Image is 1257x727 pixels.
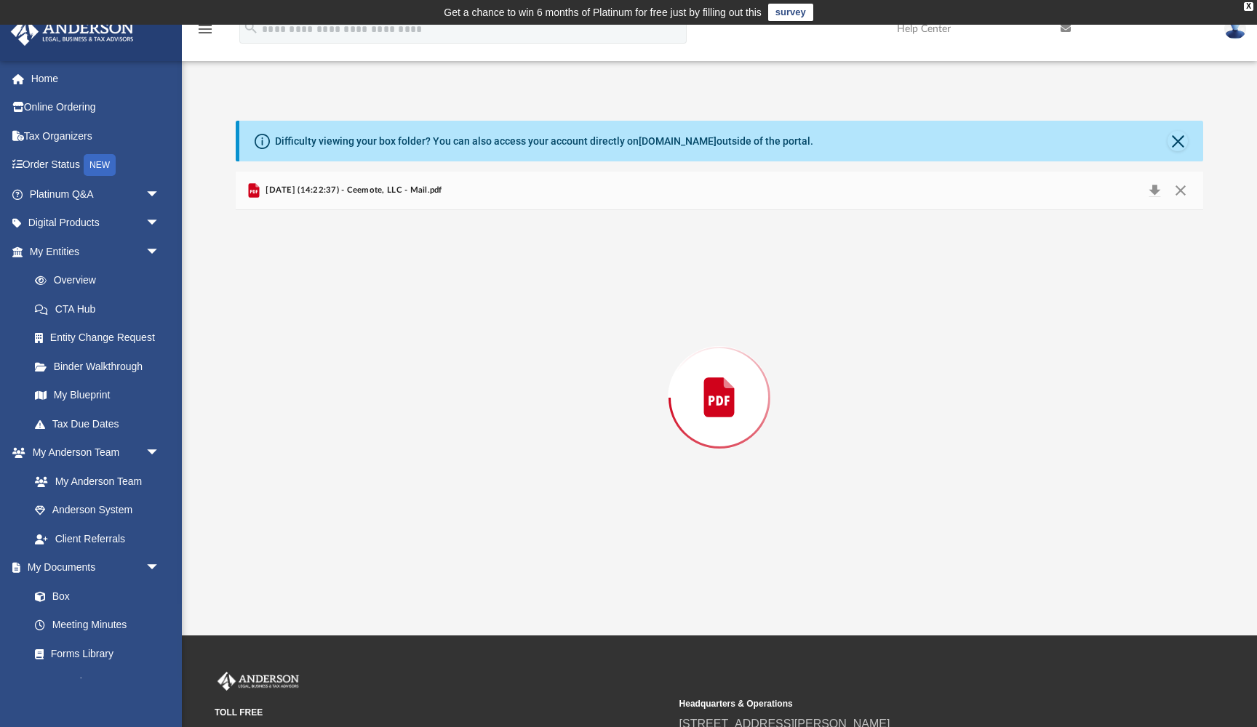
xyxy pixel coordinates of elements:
[196,28,214,38] a: menu
[444,4,762,21] div: Get a chance to win 6 months of Platinum for free just by filling out this
[236,172,1203,585] div: Preview
[196,20,214,38] i: menu
[20,352,182,381] a: Binder Walkthrough
[215,706,669,719] small: TOLL FREE
[10,180,182,209] a: Platinum Q&Aarrow_drop_down
[1224,18,1246,39] img: User Pic
[20,381,175,410] a: My Blueprint
[20,294,182,324] a: CTA Hub
[145,209,175,238] span: arrow_drop_down
[10,93,182,122] a: Online Ordering
[10,553,175,582] a: My Documentsarrow_drop_down
[20,639,167,668] a: Forms Library
[20,611,175,640] a: Meeting Minutes
[145,237,175,267] span: arrow_drop_down
[145,553,175,583] span: arrow_drop_down
[7,17,138,46] img: Anderson Advisors Platinum Portal
[10,150,182,180] a: Order StatusNEW
[1168,131,1188,151] button: Close
[20,524,175,553] a: Client Referrals
[1141,180,1168,201] button: Download
[243,20,259,36] i: search
[639,135,717,147] a: [DOMAIN_NAME]
[20,266,182,295] a: Overview
[10,237,182,266] a: My Entitiesarrow_drop_down
[145,438,175,468] span: arrow_drop_down
[84,154,116,176] div: NEW
[10,64,182,93] a: Home
[1244,2,1253,11] div: close
[20,582,167,611] a: Box
[1168,180,1194,201] button: Close
[768,4,813,21] a: survey
[145,180,175,209] span: arrow_drop_down
[20,496,175,525] a: Anderson System
[20,668,175,697] a: Notarize
[679,697,1134,710] small: Headquarters & Operations
[20,467,167,496] a: My Anderson Team
[275,134,813,149] div: Difficulty viewing your box folder? You can also access your account directly on outside of the p...
[10,121,182,150] a: Tax Organizers
[10,209,182,238] a: Digital Productsarrow_drop_down
[20,324,182,353] a: Entity Change Request
[10,438,175,467] a: My Anderson Teamarrow_drop_down
[20,409,182,438] a: Tax Due Dates
[215,672,302,691] img: Anderson Advisors Platinum Portal
[263,184,442,197] span: [DATE] (14:22:37) - Ceemote, LLC - Mail.pdf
